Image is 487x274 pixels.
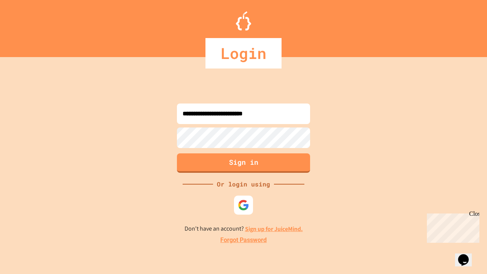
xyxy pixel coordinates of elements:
div: Or login using [213,180,274,189]
iframe: chat widget [455,244,479,266]
iframe: chat widget [424,210,479,243]
div: Chat with us now!Close [3,3,53,48]
p: Don't have an account? [185,224,303,234]
button: Sign in [177,153,310,173]
img: Logo.svg [236,11,251,30]
a: Sign up for JuiceMind. [245,225,303,233]
div: Login [205,38,282,68]
img: google-icon.svg [238,199,249,211]
a: Forgot Password [220,236,267,245]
